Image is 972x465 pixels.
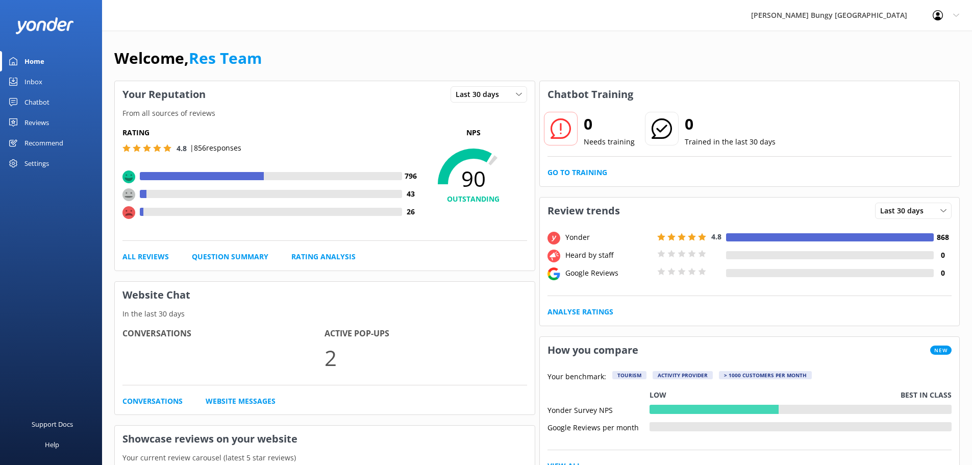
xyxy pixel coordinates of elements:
h3: Showcase reviews on your website [115,426,535,452]
h3: Website Chat [115,282,535,308]
h4: OUTSTANDING [420,193,527,205]
div: Settings [24,153,49,174]
h5: Rating [122,127,420,138]
h4: 0 [934,267,952,279]
h4: Active Pop-ups [325,327,527,340]
div: Home [24,51,44,71]
h3: Your Reputation [115,81,213,108]
h4: 868 [934,232,952,243]
p: Best in class [901,389,952,401]
h4: 0 [934,250,952,261]
div: Reviews [24,112,49,133]
span: Last 30 days [456,89,505,100]
a: Rating Analysis [291,251,356,262]
div: Google Reviews per month [547,422,650,431]
h2: 0 [685,112,776,136]
div: Support Docs [32,414,73,434]
a: Conversations [122,396,183,407]
div: Tourism [612,371,646,379]
div: Heard by staff [563,250,655,261]
p: NPS [420,127,527,138]
div: Activity Provider [653,371,713,379]
p: 2 [325,340,527,375]
div: Recommend [24,133,63,153]
a: Analyse Ratings [547,306,613,317]
a: All Reviews [122,251,169,262]
span: 90 [420,166,527,191]
span: Last 30 days [880,205,930,216]
h1: Welcome, [114,46,262,70]
a: Question Summary [192,251,268,262]
h2: 0 [584,112,635,136]
p: Trained in the last 30 days [685,136,776,148]
p: Your benchmark: [547,371,606,383]
p: In the last 30 days [115,308,535,320]
p: | 856 responses [190,142,241,154]
a: Res Team [189,47,262,68]
span: New [930,346,952,355]
p: From all sources of reviews [115,108,535,119]
div: Inbox [24,71,42,92]
span: 4.8 [711,232,721,241]
div: Yonder Survey NPS [547,405,650,414]
p: Your current review carousel (latest 5 star reviews) [115,452,535,463]
img: yonder-white-logo.png [15,17,74,34]
span: 4.8 [177,143,187,153]
div: Help [45,434,59,455]
div: Chatbot [24,92,49,112]
div: > 1000 customers per month [719,371,812,379]
h3: How you compare [540,337,646,363]
a: Website Messages [206,396,276,407]
div: Yonder [563,232,655,243]
h3: Chatbot Training [540,81,641,108]
a: Go to Training [547,167,607,178]
p: Low [650,389,666,401]
div: Google Reviews [563,267,655,279]
h4: 26 [402,206,420,217]
h3: Review trends [540,198,628,224]
h4: 43 [402,188,420,200]
h4: Conversations [122,327,325,340]
p: Needs training [584,136,635,148]
h4: 796 [402,170,420,182]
